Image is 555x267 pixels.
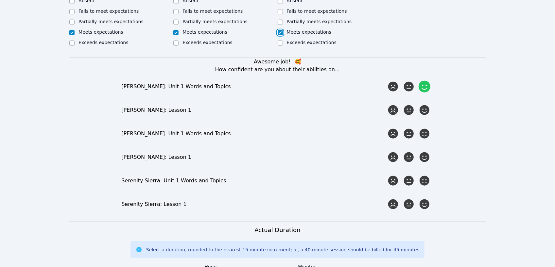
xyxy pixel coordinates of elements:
[182,19,248,24] label: Partially meets expectations
[182,29,227,35] label: Meets expectations
[121,130,387,138] div: [PERSON_NAME]: Unit 1 Words and Topics
[254,225,300,235] h3: Actual Duration
[295,58,301,65] span: kisses
[287,8,347,14] label: Fails to meet expectations
[78,40,128,45] label: Exceeds expectations
[287,40,337,45] label: Exceeds expectations
[121,83,387,91] div: [PERSON_NAME]: Unit 1 Words and Topics
[78,19,144,24] label: Partially meets expectations
[146,246,419,253] div: Select a duration, rounded to the nearest 15 minute increment; ie, a 40 minute session should be ...
[121,106,387,114] div: [PERSON_NAME]: Lesson 1
[254,58,291,65] span: Awesome job!
[121,177,387,185] div: Serenity Sierra: Unit 1 Words and Topics
[78,8,139,14] label: Fails to meet expectations
[78,29,123,35] label: Meets expectations
[182,8,243,14] label: Fails to meet expectations
[121,200,387,208] div: Serenity Sierra: Lesson 1
[287,29,332,35] label: Meets expectations
[287,19,352,24] label: Partially meets expectations
[182,40,232,45] label: Exceeds expectations
[215,66,340,73] span: How confident are you about their abilities on...
[121,153,387,161] div: [PERSON_NAME]: Lesson 1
